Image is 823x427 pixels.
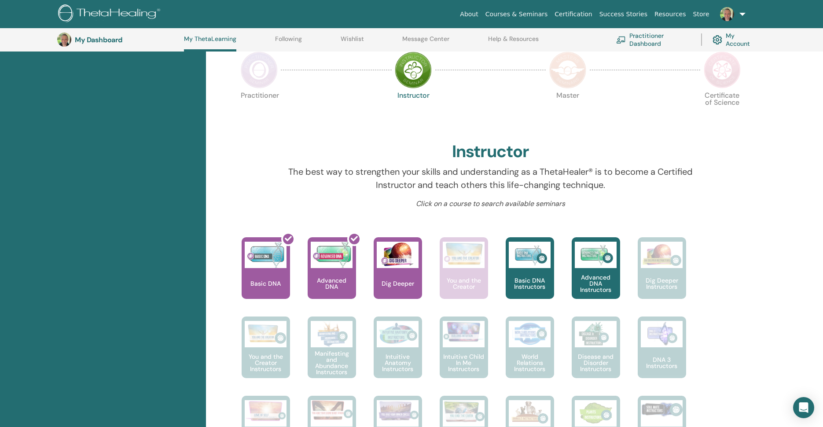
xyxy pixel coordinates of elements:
a: DNA 3 Instructors DNA 3 Instructors [638,317,686,396]
p: Click on a course to search available seminars [280,199,701,209]
img: Animal Seminar Instructors [509,400,551,427]
img: Love of Self Instructors [245,400,287,422]
img: Basic DNA [245,242,287,268]
a: Dig Deeper Instructors Dig Deeper Instructors [638,237,686,317]
a: Intuitive Child In Me Instructors Intuitive Child In Me Instructors [440,317,488,396]
a: Message Center [402,35,449,49]
img: Intuitive Child In Me Instructors [443,321,485,342]
img: Practitioner [241,52,278,88]
p: Advanced DNA Instructors [572,274,620,293]
p: You and the Creator Instructors [242,353,290,372]
a: About [456,6,481,22]
img: You and the Creator [443,242,485,266]
img: Dig Deeper [377,242,419,268]
a: Dig Deeper Dig Deeper [374,237,422,317]
p: Intuitive Anatomy Instructors [374,353,422,372]
img: Intuitive Anatomy Instructors [377,321,419,347]
p: Master [549,92,586,129]
p: Basic DNA Instructors [506,277,554,290]
a: Manifesting and Abundance Instructors Manifesting and Abundance Instructors [308,317,356,396]
h2: Instructor [452,142,529,162]
a: Following [275,35,302,49]
p: Disease and Disorder Instructors [572,353,620,372]
img: Soul Mate Instructors [641,400,683,419]
p: Instructor [395,92,432,129]
p: Dig Deeper [378,280,418,287]
a: Basic DNA Basic DNA [242,237,290,317]
img: Plant Seminar Instructors [575,400,617,427]
img: You and Your Inner Circle Instructors [377,400,419,421]
img: You and the Earth Instructors [443,400,485,423]
h3: My Dashboard [75,36,163,44]
a: Practitioner Dashboard [616,30,691,49]
a: Success Stories [596,6,651,22]
p: The best way to strengthen your skills and understanding as a ThetaHealer® is to become a Certifi... [280,165,701,191]
p: World Relations Instructors [506,353,554,372]
a: My ThetaLearning [184,35,236,52]
a: World Relations Instructors World Relations Instructors [506,317,554,396]
a: Intuitive Anatomy Instructors Intuitive Anatomy Instructors [374,317,422,396]
p: You and the Creator [440,277,488,290]
a: Advanced DNA Instructors Advanced DNA Instructors [572,237,620,317]
img: Manifesting and Abundance Instructors [311,321,353,347]
p: Certificate of Science [704,92,741,129]
img: You and the Creator Instructors [245,321,287,347]
p: Manifesting and Abundance Instructors [308,350,356,375]
a: You and the Creator Instructors You and the Creator Instructors [242,317,290,396]
a: Basic DNA Instructors Basic DNA Instructors [506,237,554,317]
a: Certification [551,6,595,22]
img: Certificate of Science [704,52,741,88]
img: World Relations Instructors [509,321,551,347]
a: Help & Resources [488,35,539,49]
div: Open Intercom Messenger [793,397,814,418]
img: chalkboard-teacher.svg [616,36,626,43]
img: Dig Deeper Instructors [641,242,683,268]
img: logo.png [58,4,163,24]
img: Disease and Disorder Instructors [575,321,617,347]
img: Basic DNA Instructors [509,242,551,268]
a: Store [690,6,713,22]
a: Courses & Seminars [482,6,551,22]
img: Advanced DNA [311,242,353,268]
img: Master [549,52,586,88]
p: Practitioner [241,92,278,129]
img: DNA 3 Instructors [641,321,683,347]
img: Advanced DNA Instructors [575,242,617,268]
a: Advanced DNA Advanced DNA [308,237,356,317]
img: Instructor [395,52,432,88]
p: Dig Deeper Instructors [638,277,686,290]
img: default.jpg [720,7,734,21]
a: Disease and Disorder Instructors Disease and Disorder Instructors [572,317,620,396]
img: You and Your Significant Other Instructors [311,400,353,420]
p: Advanced DNA [308,277,356,290]
a: Resources [651,6,690,22]
p: Intuitive Child In Me Instructors [440,353,488,372]
img: cog.svg [713,33,722,47]
img: default.jpg [57,33,71,47]
a: My Account [713,30,757,49]
a: You and the Creator You and the Creator [440,237,488,317]
p: DNA 3 Instructors [638,357,686,369]
a: Wishlist [341,35,364,49]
